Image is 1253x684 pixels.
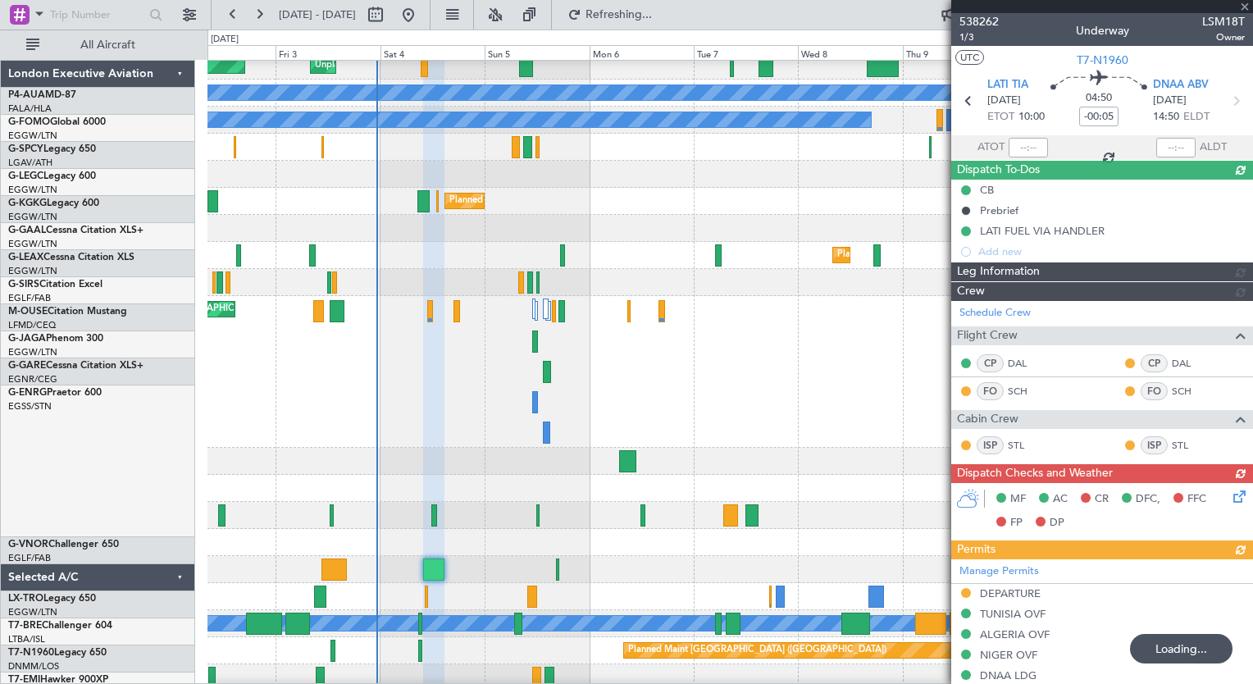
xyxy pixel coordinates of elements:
[8,171,96,181] a: G-LEGCLegacy 600
[694,45,798,60] div: Tue 7
[485,45,589,60] div: Sun 5
[315,53,483,78] div: Unplanned Maint [GEOGRAPHIC_DATA]
[8,103,52,115] a: FALA/HLA
[8,334,46,344] span: G-JAGA
[8,157,52,169] a: LGAV/ATH
[8,540,48,549] span: G-VNOR
[8,226,144,235] a: G-GAALCessna Citation XLS+
[8,540,119,549] a: G-VNORChallenger 650
[987,93,1021,109] span: [DATE]
[8,361,144,371] a: G-GARECessna Citation XLS+
[903,45,1007,60] div: Thu 9
[959,13,999,30] span: 538262
[798,45,902,60] div: Wed 8
[8,90,45,100] span: P4-AUA
[279,7,356,22] span: [DATE] - [DATE]
[18,32,178,58] button: All Aircraft
[959,30,999,44] span: 1/3
[1202,30,1245,44] span: Owner
[8,660,59,673] a: DNMM/LOS
[8,253,134,262] a: G-LEAXCessna Citation XLS
[8,606,57,618] a: EGGW/LTN
[1077,52,1128,69] span: T7-N1960
[8,648,54,658] span: T7-N1960
[8,648,107,658] a: T7-N1960Legacy 650
[380,45,485,60] div: Sat 4
[1018,109,1045,125] span: 10:00
[8,621,112,631] a: T7-BREChallenger 604
[8,184,57,196] a: EGGW/LTN
[8,594,43,604] span: LX-TRO
[628,638,886,663] div: Planned Maint [GEOGRAPHIC_DATA] ([GEOGRAPHIC_DATA])
[585,9,654,21] span: Refreshing...
[8,211,57,223] a: EGGW/LTN
[8,319,56,331] a: LFMD/CEQ
[8,117,106,127] a: G-FOMOGlobal 6000
[8,130,57,142] a: EGGW/LTN
[8,171,43,181] span: G-LEGC
[955,50,984,65] button: UTC
[1200,139,1227,156] span: ALDT
[1153,93,1187,109] span: [DATE]
[8,388,47,398] span: G-ENRG
[8,334,103,344] a: G-JAGAPhenom 300
[8,373,57,385] a: EGNR/CEG
[8,90,76,100] a: P4-AUAMD-87
[1130,634,1232,663] div: Loading...
[8,265,57,277] a: EGGW/LTN
[8,292,51,304] a: EGLF/FAB
[8,253,43,262] span: G-LEAX
[8,280,39,290] span: G-SIRS
[8,361,46,371] span: G-GARE
[590,45,694,60] div: Mon 6
[837,243,1096,267] div: Planned Maint [GEOGRAPHIC_DATA] ([GEOGRAPHIC_DATA])
[8,238,57,250] a: EGGW/LTN
[560,2,658,28] button: Refreshing...
[987,109,1014,125] span: ETOT
[8,594,96,604] a: LX-TROLegacy 650
[211,33,239,47] div: [DATE]
[8,226,46,235] span: G-GAAL
[8,346,57,358] a: EGGW/LTN
[8,400,52,413] a: EGSS/STN
[8,633,45,645] a: LTBA/ISL
[8,552,51,564] a: EGLF/FAB
[1086,90,1112,107] span: 04:50
[1153,77,1209,93] span: DNAA ABV
[8,280,103,290] a: G-SIRSCitation Excel
[1202,13,1245,30] span: LSM18T
[1183,109,1210,125] span: ELDT
[8,144,43,154] span: G-SPCY
[8,144,96,154] a: G-SPCYLegacy 650
[50,2,144,27] input: Trip Number
[8,388,102,398] a: G-ENRGPraetor 600
[8,198,99,208] a: G-KGKGLegacy 600
[8,117,50,127] span: G-FOMO
[171,45,276,60] div: Thu 2
[449,189,708,213] div: Planned Maint [GEOGRAPHIC_DATA] ([GEOGRAPHIC_DATA])
[1153,109,1179,125] span: 14:50
[8,198,47,208] span: G-KGKG
[8,307,127,317] a: M-OUSECitation Mustang
[1076,22,1129,39] div: Underway
[276,45,380,60] div: Fri 3
[987,77,1028,93] span: LATI TIA
[43,39,173,51] span: All Aircraft
[8,621,42,631] span: T7-BRE
[977,139,1005,156] span: ATOT
[8,307,48,317] span: M-OUSE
